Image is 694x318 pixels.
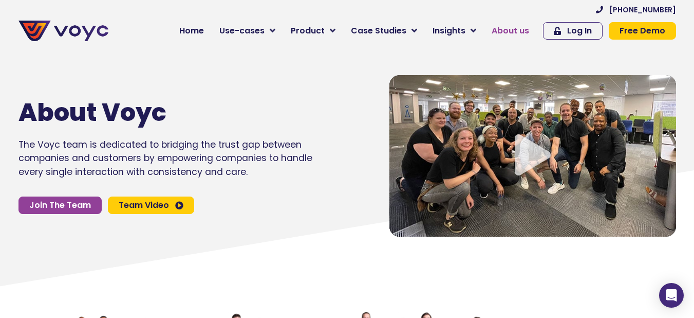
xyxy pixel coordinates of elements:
[18,197,102,214] a: Join The Team
[567,27,592,35] span: Log In
[425,21,484,41] a: Insights
[179,25,204,37] span: Home
[659,283,684,308] div: Open Intercom Messenger
[29,201,91,209] span: Join The Team
[609,22,676,40] a: Free Demo
[351,25,406,37] span: Case Studies
[609,6,676,13] span: [PHONE_NUMBER]
[283,21,343,41] a: Product
[119,201,169,209] span: Team Video
[212,21,283,41] a: Use-cases
[512,134,553,177] div: Video play button
[108,197,194,214] a: Team Video
[620,27,665,35] span: Free Demo
[172,21,212,41] a: Home
[18,138,312,179] p: The Voyc team is dedicated to bridging the trust gap between companies and customers by empowerin...
[18,21,108,41] img: voyc-full-logo
[343,21,425,41] a: Case Studies
[18,98,282,128] h1: About Voyc
[291,25,325,37] span: Product
[219,25,265,37] span: Use-cases
[433,25,465,37] span: Insights
[596,6,676,13] a: [PHONE_NUMBER]
[543,22,603,40] a: Log In
[492,25,529,37] span: About us
[484,21,537,41] a: About us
